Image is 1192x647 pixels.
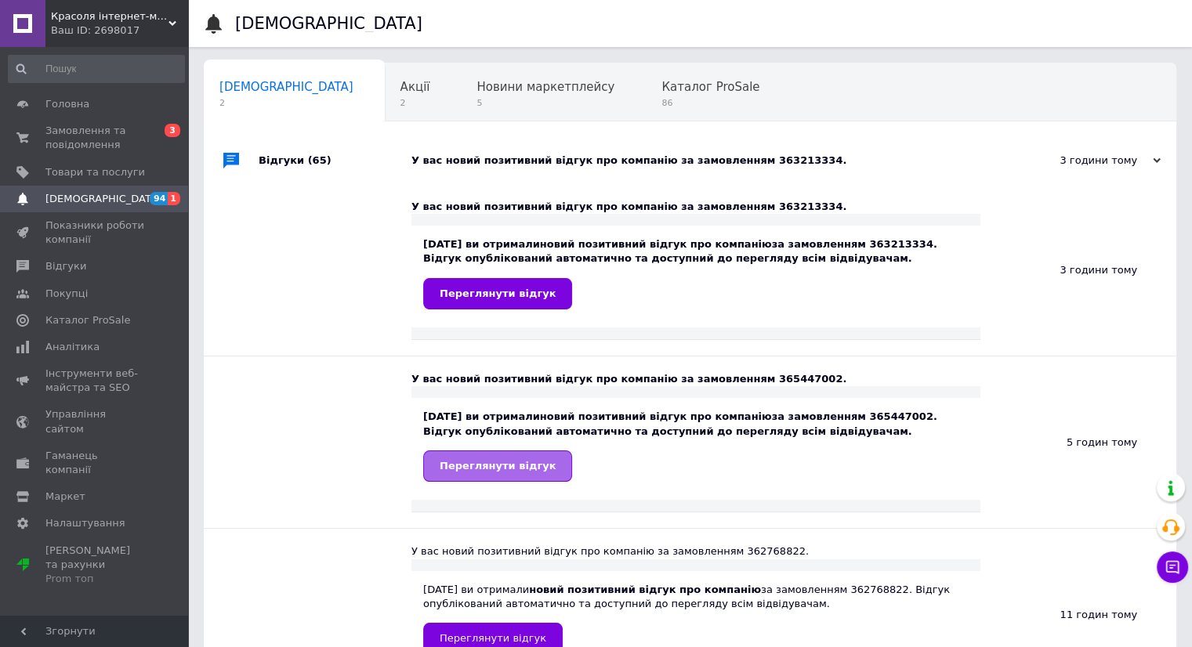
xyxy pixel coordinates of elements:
a: Переглянути відгук [423,450,572,482]
span: [DEMOGRAPHIC_DATA] [45,192,161,206]
div: 3 години тому [1004,154,1161,168]
span: 2 [219,97,353,109]
span: Інструменти веб-майстра та SEO [45,367,145,395]
span: Новини маркетплейсу [476,80,614,94]
span: [DEMOGRAPHIC_DATA] [219,80,353,94]
div: У вас новий позитивний відгук про компанію за замовленням 362768822. [411,544,980,558]
span: 5 [476,97,614,109]
div: У вас новий позитивний відгук про компанію за замовленням 365447002. [411,372,980,386]
span: 2 [400,97,430,109]
span: Товари та послуги [45,165,145,179]
a: Переглянути відгук [423,278,572,309]
span: Гаманець компанії [45,449,145,477]
span: Акції [400,80,430,94]
input: Пошук [8,55,185,83]
div: [DATE] ви отримали за замовленням 365447002. Відгук опублікований автоматично та доступний до пер... [423,410,969,481]
span: (65) [308,154,332,166]
b: новий позитивний відгук про компанію [540,238,772,250]
span: Переглянути відгук [440,287,556,299]
span: 3 [165,124,180,137]
span: 1 [168,192,180,205]
b: новий позитивний відгук про компанію [540,410,772,422]
div: Prom топ [45,572,145,586]
h1: [DEMOGRAPHIC_DATA] [235,14,422,33]
span: Головна [45,97,89,111]
span: Управління сайтом [45,407,145,436]
div: 5 годин тому [980,356,1176,528]
div: У вас новий позитивний відгук про компанію за замовленням 363213334. [411,200,980,214]
span: Каталог ProSale [661,80,759,94]
span: Переглянути відгук [440,460,556,472]
span: [PERSON_NAME] та рахунки [45,544,145,587]
button: Чат з покупцем [1157,551,1188,583]
div: У вас новий позитивний відгук про компанію за замовленням 363213334. [411,154,1004,168]
span: Маркет [45,490,85,504]
div: [DATE] ви отримали за замовленням 363213334. Відгук опублікований автоматично та доступний до пер... [423,237,969,309]
span: Каталог ProSale [45,313,130,327]
span: Відгуки [45,259,86,273]
span: Красоля інтернет-магазин [51,9,168,23]
span: Покупці [45,287,88,301]
span: 86 [661,97,759,109]
span: Налаштування [45,516,125,530]
span: Аналітика [45,340,100,354]
span: 94 [150,192,168,205]
span: Переглянути відгук [440,632,546,644]
span: Замовлення та повідомлення [45,124,145,152]
span: Показники роботи компанії [45,219,145,247]
div: 3 години тому [980,184,1176,356]
div: Відгуки [259,137,411,184]
b: новий позитивний відгук про компанію [529,584,761,595]
div: Ваш ID: 2698017 [51,23,188,38]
